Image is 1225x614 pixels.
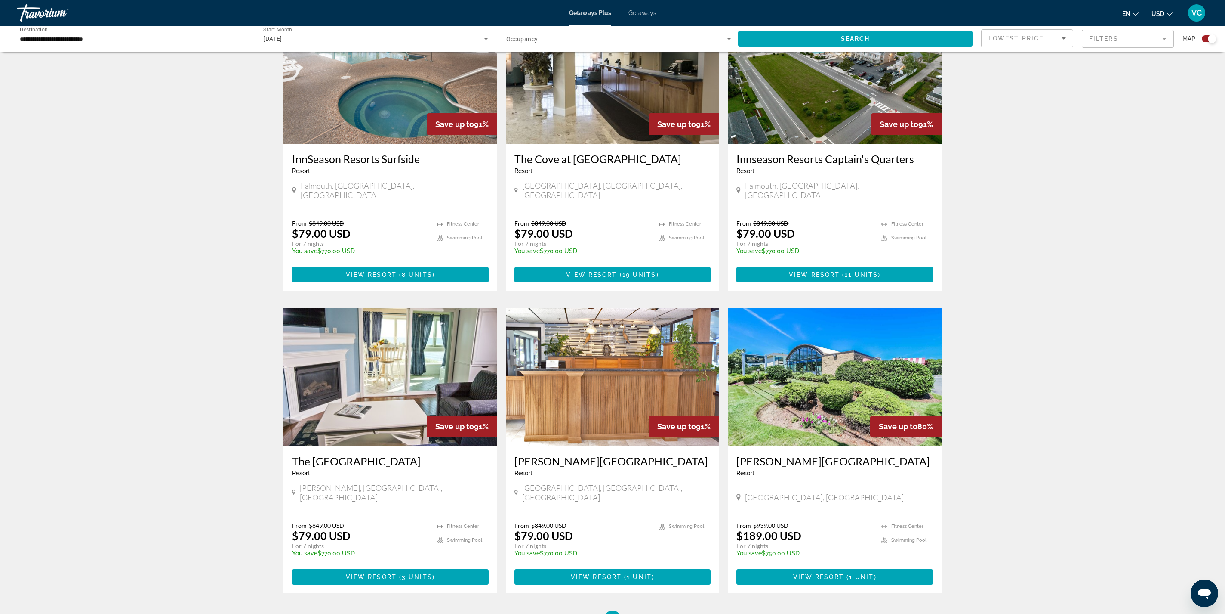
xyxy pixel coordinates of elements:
[891,524,923,529] span: Fitness Center
[1185,4,1208,22] button: User Menu
[736,152,933,165] a: Innseason Resorts Captain's Quarters
[263,27,292,33] span: Start Month
[736,542,872,550] p: For 7 nights
[1122,7,1139,20] button: Change language
[736,522,751,529] span: From
[736,220,751,227] span: From
[649,416,719,437] div: 91%
[292,522,307,529] span: From
[1151,10,1164,17] span: USD
[891,221,923,227] span: Fitness Center
[514,569,711,585] button: View Resort(1 unit)
[514,522,529,529] span: From
[845,271,878,278] span: 11 units
[736,569,933,585] button: View Resort(1 unit)
[506,6,720,144] img: 1968O01L.jpg
[292,569,489,585] button: View Resort(3 units)
[447,235,482,241] span: Swimming Pool
[617,271,659,278] span: ( )
[1191,9,1202,17] span: VC
[514,220,529,227] span: From
[397,574,435,580] span: ( )
[1122,10,1130,17] span: en
[879,422,917,431] span: Save up to
[736,470,754,477] span: Resort
[292,152,489,165] a: InnSeason Resorts Surfside
[346,574,397,580] span: View Resort
[514,227,573,240] p: $79.00 USD
[745,493,904,502] span: [GEOGRAPHIC_DATA], [GEOGRAPHIC_DATA]
[531,220,566,227] span: $849.00 USD
[571,574,622,580] span: View Resort
[736,240,872,248] p: For 7 nights
[871,113,942,135] div: 91%
[627,574,652,580] span: 1 unit
[402,271,432,278] span: 8 units
[514,550,540,557] span: You save
[292,220,307,227] span: From
[427,416,497,437] div: 91%
[447,221,479,227] span: Fitness Center
[736,550,872,557] p: $750.00 USD
[669,235,704,241] span: Swimming Pool
[628,9,656,16] a: Getaways
[292,248,317,254] span: You save
[988,33,1066,43] mat-select: Sort by
[309,522,344,529] span: $849.00 USD
[736,248,762,254] span: You save
[435,120,474,129] span: Save up to
[402,574,432,580] span: 3 units
[736,529,801,542] p: $189.00 USD
[514,240,650,248] p: For 7 nights
[736,167,754,174] span: Resort
[736,248,872,254] p: $770.00 USD
[531,522,566,529] span: $849.00 USD
[622,271,656,278] span: 19 units
[736,455,933,468] a: [PERSON_NAME][GEOGRAPHIC_DATA]
[988,35,1043,42] span: Lowest Price
[840,271,880,278] span: ( )
[789,271,840,278] span: View Resort
[17,2,103,24] a: Travorium
[514,542,650,550] p: For 7 nights
[292,455,489,468] h3: The [GEOGRAPHIC_DATA]
[427,113,497,135] div: 91%
[736,267,933,282] button: View Resort(11 units)
[1082,29,1174,48] button: Filter
[514,529,573,542] p: $79.00 USD
[301,181,489,200] span: Falmouth, [GEOGRAPHIC_DATA], [GEOGRAPHIC_DATA]
[622,574,654,580] span: ( )
[657,422,696,431] span: Save up to
[880,120,918,129] span: Save up to
[292,550,428,557] p: $770.00 USD
[514,167,532,174] span: Resort
[292,167,310,174] span: Resort
[283,308,497,446] img: 1877I01L.jpg
[514,152,711,165] a: The Cove at [GEOGRAPHIC_DATA]
[292,227,351,240] p: $79.00 USD
[514,550,650,557] p: $770.00 USD
[569,9,611,16] a: Getaways Plus
[736,227,795,240] p: $79.00 USD
[292,470,310,477] span: Resort
[728,308,942,446] img: ii_htr1.jpg
[891,537,926,543] span: Swimming Pool
[292,248,428,254] p: $770.00 USD
[566,271,617,278] span: View Resort
[753,522,788,529] span: $939.00 USD
[669,221,701,227] span: Fitness Center
[435,422,474,431] span: Save up to
[1151,7,1173,20] button: Change currency
[870,416,942,437] div: 80%
[447,524,479,529] span: Fitness Center
[514,248,540,254] span: You save
[309,220,344,227] span: $849.00 USD
[514,267,711,282] a: View Resort(19 units)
